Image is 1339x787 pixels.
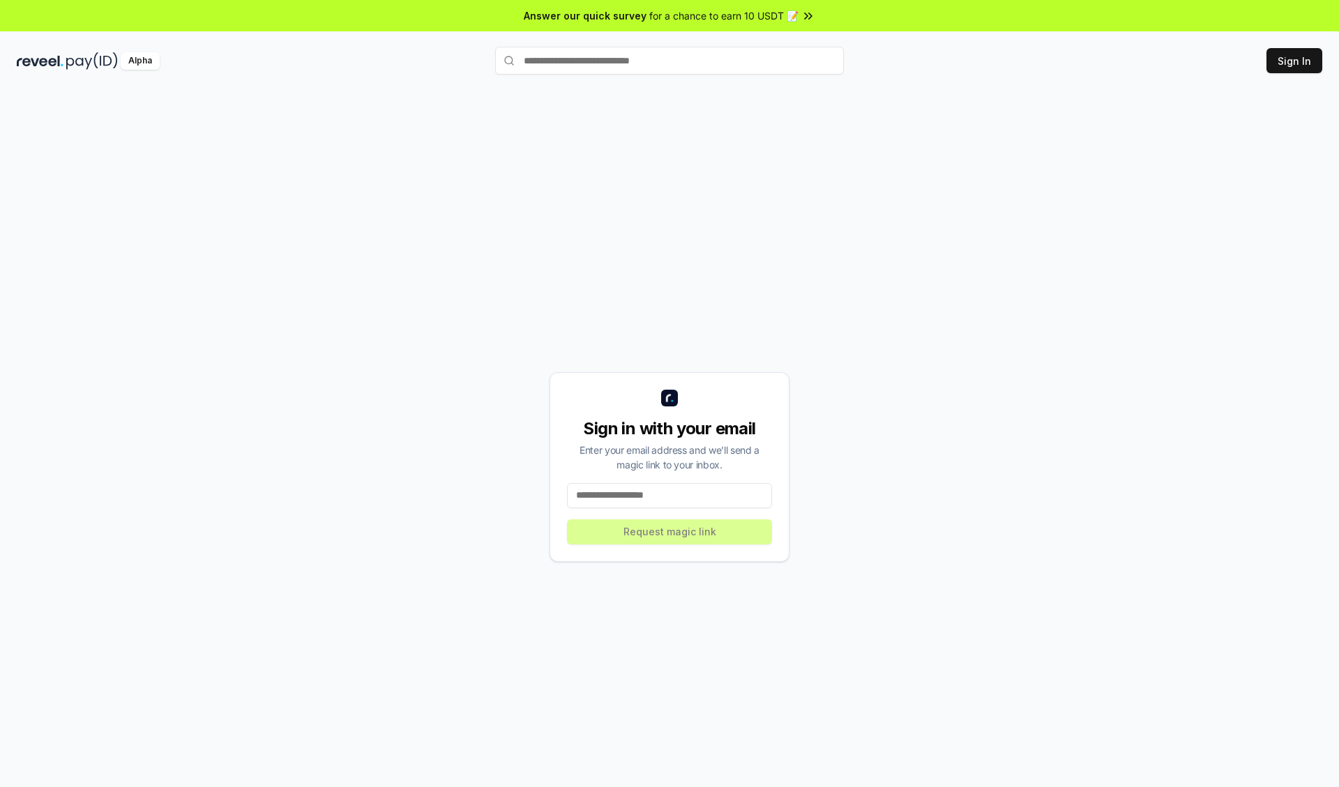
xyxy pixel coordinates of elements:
span: for a chance to earn 10 USDT 📝 [649,8,799,23]
img: logo_small [661,390,678,406]
button: Sign In [1266,48,1322,73]
div: Sign in with your email [567,418,772,440]
div: Enter your email address and we’ll send a magic link to your inbox. [567,443,772,472]
img: reveel_dark [17,52,63,70]
span: Answer our quick survey [524,8,646,23]
div: Alpha [121,52,160,70]
img: pay_id [66,52,118,70]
